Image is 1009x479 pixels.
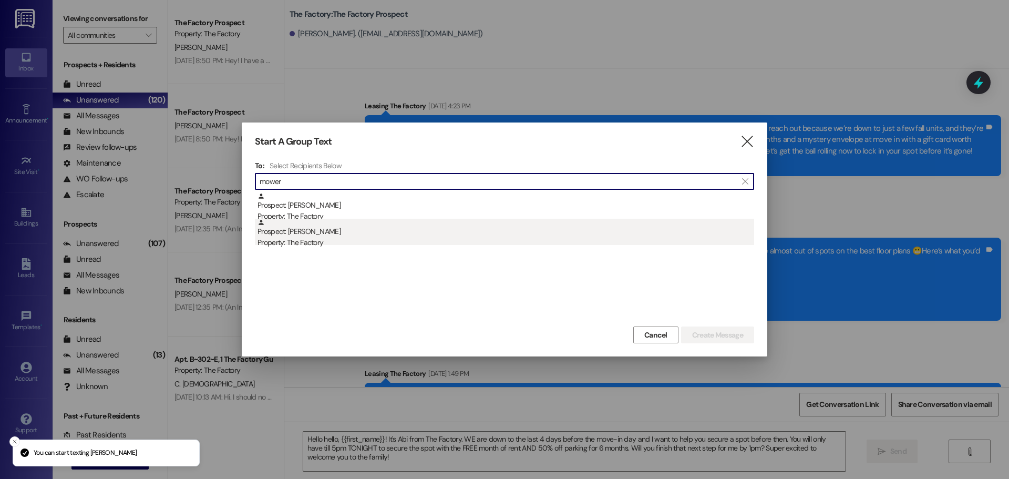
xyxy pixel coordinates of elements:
div: Property: The Factory [258,211,754,222]
p: You can start texting [PERSON_NAME] [34,449,137,458]
input: Search for any contact or apartment [260,174,737,189]
div: Prospect: [PERSON_NAME] [258,219,754,249]
button: Create Message [681,327,754,343]
h3: To: [255,161,264,170]
i:  [740,136,754,147]
h4: Select Recipients Below [270,161,342,170]
button: Cancel [633,327,678,343]
span: Create Message [692,330,743,341]
button: Close toast [9,436,20,447]
div: Prospect: [PERSON_NAME]Property: The Factory [255,219,754,245]
span: Cancel [644,330,667,341]
div: Prospect: [PERSON_NAME]Property: The Factory [255,192,754,219]
h3: Start A Group Text [255,136,332,148]
div: Prospect: [PERSON_NAME] [258,192,754,222]
button: Clear text [737,174,754,189]
i:  [742,177,748,186]
div: Property: The Factory [258,237,754,248]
